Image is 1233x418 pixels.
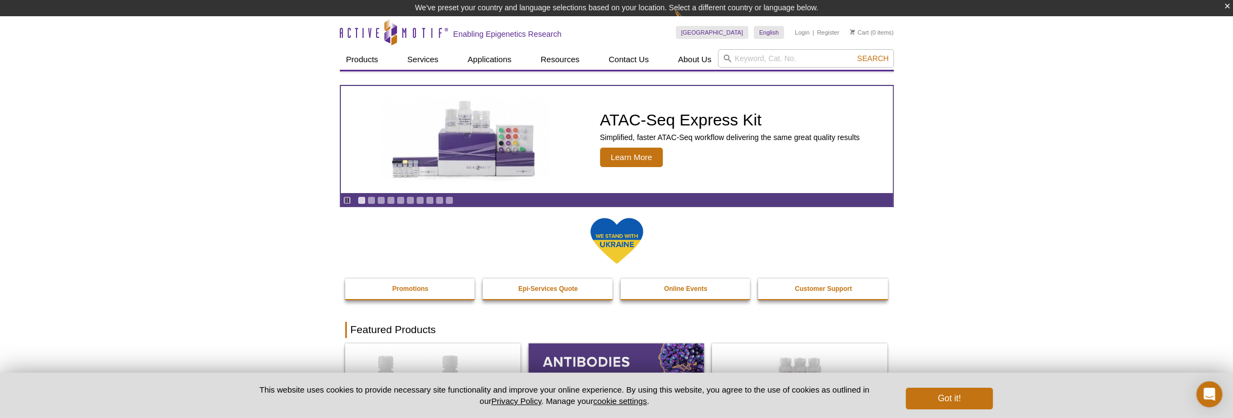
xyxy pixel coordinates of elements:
[754,26,784,39] a: English
[406,196,414,204] a: Go to slide 6
[600,112,860,128] h2: ATAC-Seq Express Kit
[590,217,644,265] img: We Stand With Ukraine
[664,285,707,293] strong: Online Events
[676,26,749,39] a: [GEOGRAPHIC_DATA]
[602,49,655,70] a: Contact Us
[857,54,888,63] span: Search
[621,278,751,299] a: Online Events
[600,132,860,142] p: Simplified, faster ATAC-Seq workflow delivering the same great quality results
[906,388,992,409] button: Got it!
[718,49,894,68] input: Keyword, Cat. No.
[426,196,434,204] a: Go to slide 8
[795,285,852,293] strong: Customer Support
[854,54,892,63] button: Search
[340,49,385,70] a: Products
[813,26,814,39] li: |
[758,278,889,299] a: Customer Support
[850,26,894,39] li: (0 items)
[593,396,647,406] button: cookie settings
[795,29,809,36] a: Login
[397,196,405,204] a: Go to slide 5
[461,49,518,70] a: Applications
[387,196,395,204] a: Go to slide 4
[491,396,541,406] a: Privacy Policy
[377,196,385,204] a: Go to slide 3
[445,196,453,204] a: Go to slide 10
[241,384,888,407] p: This website uses cookies to provide necessary site functionality and improve your online experie...
[1196,381,1222,407] div: Open Intercom Messenger
[416,196,424,204] a: Go to slide 7
[674,8,703,34] img: Change Here
[345,322,888,338] h2: Featured Products
[600,148,663,167] span: Learn More
[375,98,554,181] img: ATAC-Seq Express Kit
[341,86,893,193] a: ATAC-Seq Express Kit ATAC-Seq Express Kit Simplified, faster ATAC-Seq workflow delivering the sam...
[518,285,578,293] strong: Epi-Services Quote
[401,49,445,70] a: Services
[436,196,444,204] a: Go to slide 9
[358,196,366,204] a: Go to slide 1
[850,29,855,35] img: Your Cart
[343,196,351,204] a: Toggle autoplay
[850,29,869,36] a: Cart
[345,278,476,299] a: Promotions
[341,86,893,193] article: ATAC-Seq Express Kit
[817,29,839,36] a: Register
[483,278,614,299] a: Epi-Services Quote
[453,29,562,39] h2: Enabling Epigenetics Research
[367,196,375,204] a: Go to slide 2
[671,49,718,70] a: About Us
[392,285,428,293] strong: Promotions
[534,49,586,70] a: Resources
